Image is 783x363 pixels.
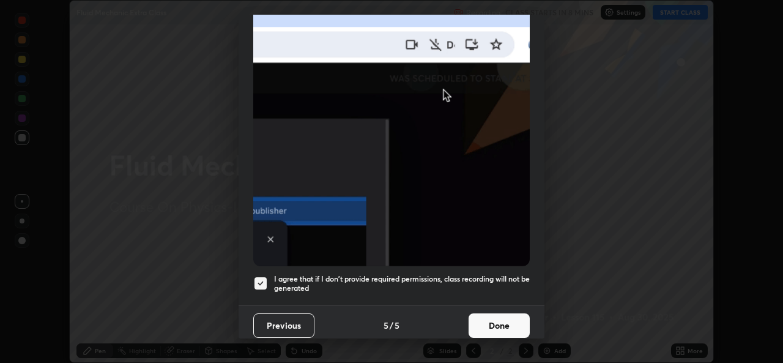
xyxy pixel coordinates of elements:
[390,319,393,332] h4: /
[253,313,314,338] button: Previous
[469,313,530,338] button: Done
[395,319,399,332] h4: 5
[384,319,388,332] h4: 5
[274,274,530,293] h5: I agree that if I don't provide required permissions, class recording will not be generated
